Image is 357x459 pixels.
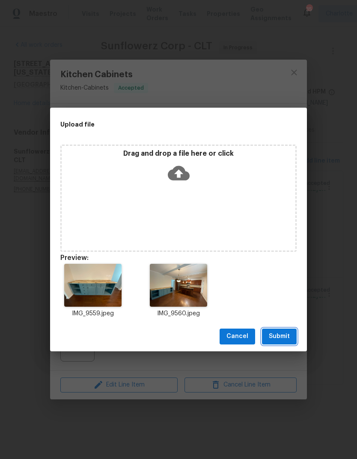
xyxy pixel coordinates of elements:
p: Drag and drop a file here or click [62,149,295,158]
button: Cancel [220,329,255,344]
h2: Upload file [60,120,258,129]
p: IMG_9560.jpeg [146,309,211,318]
span: Cancel [226,331,248,342]
span: Submit [269,331,290,342]
img: Z [64,264,121,307]
img: 2Q== [150,264,207,307]
p: IMG_9559.jpeg [60,309,125,318]
button: Submit [262,329,297,344]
